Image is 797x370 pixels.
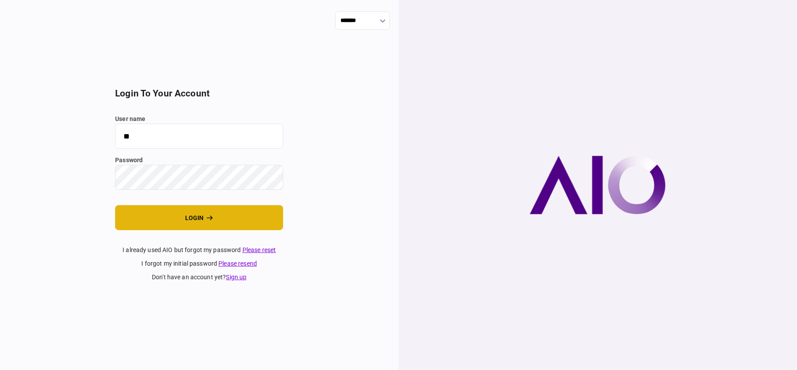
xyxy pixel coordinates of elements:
input: user name [115,124,283,149]
div: don't have an account yet ? [115,273,283,282]
label: password [115,156,283,165]
button: login [115,205,283,230]
h2: login to your account [115,88,283,99]
a: Please resend [218,260,257,267]
a: Sign up [226,274,247,281]
input: password [115,165,283,190]
div: I forgot my initial password [115,259,283,268]
label: user name [115,114,283,124]
div: I already used AIO but forgot my password [115,245,283,255]
img: AIO company logo [530,156,666,214]
a: Please reset [242,246,276,253]
input: show language options [335,11,390,30]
